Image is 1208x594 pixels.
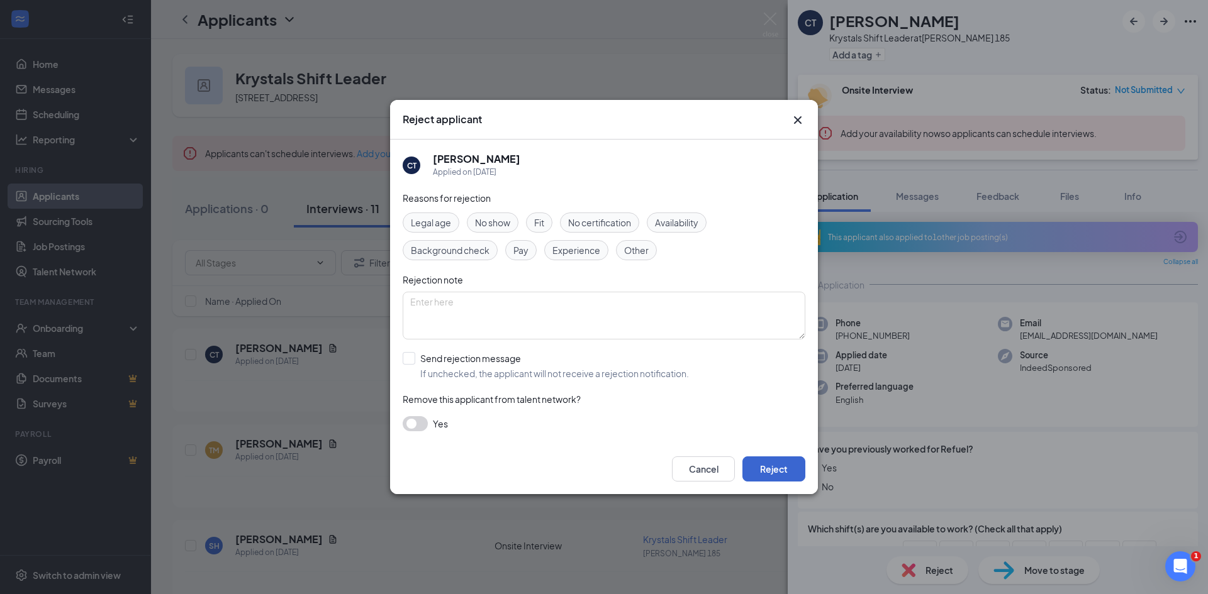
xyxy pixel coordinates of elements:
[403,192,491,204] span: Reasons for rejection
[790,113,805,128] button: Close
[433,416,448,431] span: Yes
[1165,551,1195,581] iframe: Intercom live chat
[1191,551,1201,561] span: 1
[552,243,600,257] span: Experience
[475,216,510,229] span: No show
[433,166,520,179] div: Applied on [DATE]
[407,160,417,171] div: CT
[672,456,735,481] button: Cancel
[655,216,698,229] span: Availability
[790,113,805,128] svg: Cross
[534,216,544,229] span: Fit
[513,243,528,257] span: Pay
[411,216,451,229] span: Legal age
[568,216,631,229] span: No certification
[624,243,649,257] span: Other
[411,243,489,257] span: Background check
[742,456,805,481] button: Reject
[403,113,482,126] h3: Reject applicant
[433,152,520,166] h5: [PERSON_NAME]
[403,274,463,285] span: Rejection note
[403,393,581,405] span: Remove this applicant from talent network?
